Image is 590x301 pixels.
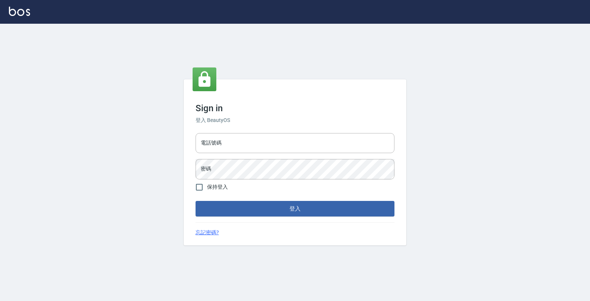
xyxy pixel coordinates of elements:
button: 登入 [196,201,394,216]
h3: Sign in [196,103,394,113]
a: 忘記密碼? [196,229,219,236]
img: Logo [9,7,30,16]
span: 保持登入 [207,183,228,191]
h6: 登入 BeautyOS [196,116,394,124]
